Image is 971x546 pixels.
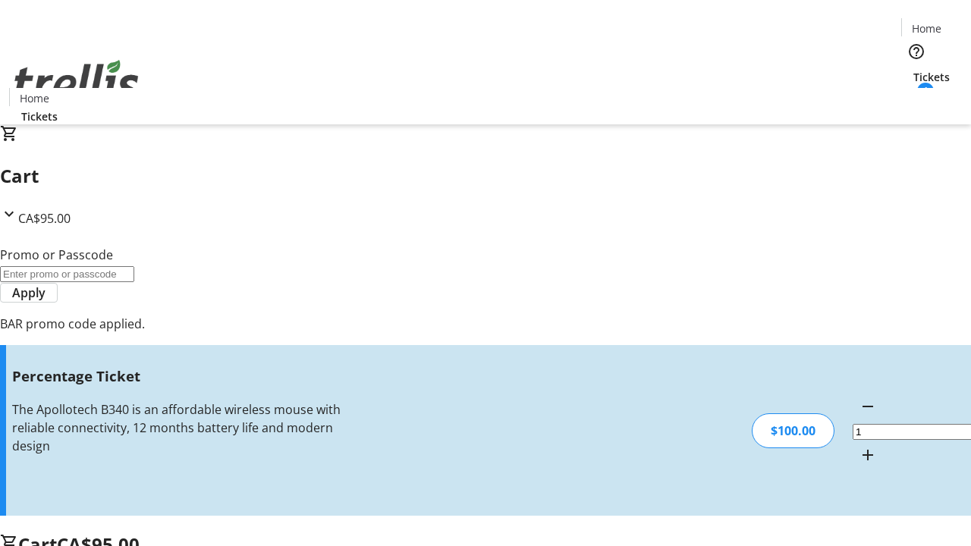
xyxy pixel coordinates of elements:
[12,366,344,387] h3: Percentage Ticket
[902,20,951,36] a: Home
[12,284,46,302] span: Apply
[912,20,941,36] span: Home
[9,43,144,119] img: Orient E2E Organization 0gVn3KdbAw's Logo
[752,413,834,448] div: $100.00
[901,85,932,115] button: Cart
[18,210,71,227] span: CA$95.00
[9,108,70,124] a: Tickets
[853,440,883,470] button: Increment by one
[21,108,58,124] span: Tickets
[20,90,49,106] span: Home
[10,90,58,106] a: Home
[12,400,344,455] div: The Apollotech B340 is an affordable wireless mouse with reliable connectivity, 12 months battery...
[901,69,962,85] a: Tickets
[913,69,950,85] span: Tickets
[853,391,883,422] button: Decrement by one
[901,36,932,67] button: Help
